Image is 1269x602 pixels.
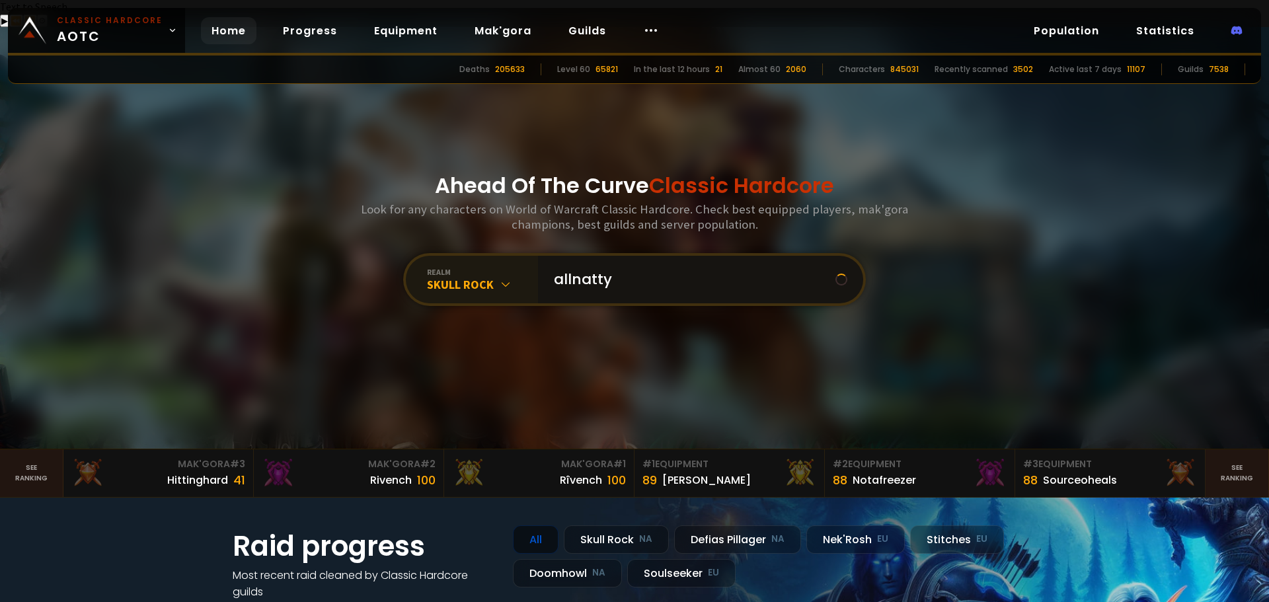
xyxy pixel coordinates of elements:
a: Population [1023,17,1110,44]
a: Mak'Gora#2Rivench100 [254,449,444,497]
div: 845031 [890,63,919,75]
div: 100 [417,471,436,489]
small: EU [877,533,888,546]
div: 21 [715,63,722,75]
h3: Look for any characters on World of Warcraft Classic Hardcore. Check best equipped players, mak'g... [356,202,913,232]
span: # 3 [1023,457,1038,470]
div: 41 [233,471,245,489]
div: 88 [833,471,847,489]
div: Soulseeker [627,559,736,587]
div: 88 [1023,471,1038,489]
input: Search a character... [546,256,835,303]
span: # 1 [613,457,626,470]
div: Defias Pillager [674,525,801,554]
div: 89 [642,471,657,489]
div: Guilds [1178,63,1204,75]
div: Sourceoheals [1043,472,1117,488]
a: Statistics [1126,17,1205,44]
a: #3Equipment88Sourceoheals [1015,449,1206,497]
a: #1Equipment89[PERSON_NAME] [634,449,825,497]
a: Progress [272,17,348,44]
div: Skull Rock [564,525,669,554]
small: EU [976,533,987,546]
div: 7538 [1209,63,1229,75]
div: Equipment [833,457,1007,471]
a: Mak'Gora#1Rîvench100 [444,449,634,497]
span: AOTC [57,15,163,46]
small: EU [708,566,719,580]
div: In the last 12 hours [634,63,710,75]
a: Mak'Gora#3Hittinghard41 [63,449,254,497]
h4: Most recent raid cleaned by Classic Hardcore guilds [233,567,497,600]
a: Seeranking [1206,449,1269,497]
div: Mak'Gora [71,457,245,471]
h1: Ahead Of The Curve [435,170,834,202]
div: Equipment [642,457,816,471]
div: Deaths [459,63,490,75]
div: Skull Rock [427,277,538,292]
a: Mak'gora [464,17,542,44]
div: [PERSON_NAME] [662,472,751,488]
a: Home [201,17,256,44]
div: 3502 [1013,63,1033,75]
div: All [513,525,558,554]
div: Doomhowl [513,559,622,587]
div: Hittinghard [167,472,228,488]
div: realm [427,267,538,277]
span: # 2 [420,457,436,470]
div: Nek'Rosh [806,525,905,554]
div: 11107 [1127,63,1145,75]
div: 65821 [596,63,618,75]
span: # 1 [642,457,655,470]
div: Mak'Gora [452,457,626,471]
span: # 2 [833,457,848,470]
h1: Raid progress [233,525,497,567]
div: Characters [839,63,885,75]
a: AOTC [8,8,185,53]
div: Active last 7 days [1049,63,1122,75]
div: Rîvench [560,472,602,488]
div: Mak'Gora [262,457,436,471]
small: NA [771,533,785,546]
span: # 3 [230,457,245,470]
div: Almost 60 [738,63,781,75]
small: NA [592,566,605,580]
div: Level 60 [557,63,590,75]
div: Stitches [910,525,1004,554]
a: #2Equipment88Notafreezer [825,449,1015,497]
small: NA [639,533,652,546]
div: 2060 [786,63,806,75]
div: Notafreezer [853,472,916,488]
div: 205633 [495,63,525,75]
div: Recently scanned [935,63,1008,75]
div: 100 [607,471,626,489]
span: Classic Hardcore [649,170,834,200]
div: Rivench [370,472,412,488]
a: Equipment [364,17,448,44]
a: Guilds [558,17,617,44]
div: Equipment [1023,457,1197,471]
